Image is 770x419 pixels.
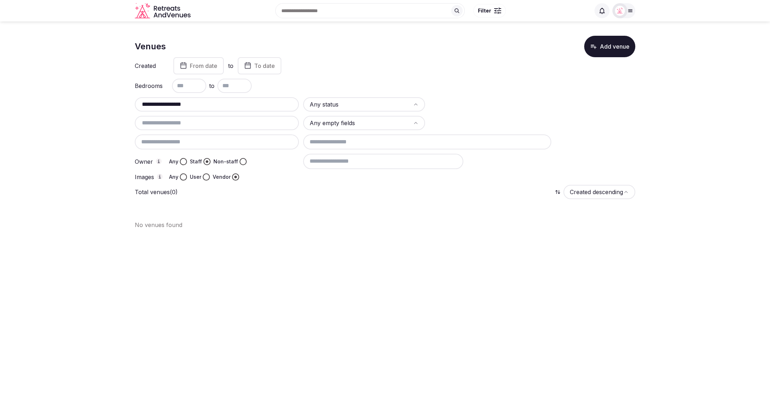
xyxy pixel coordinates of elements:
p: Total venues (0) [135,188,178,196]
p: No venues found [135,221,635,229]
img: miaceralde [615,6,625,16]
label: to [228,62,233,70]
span: From date [190,62,217,69]
label: Created [135,63,163,69]
button: Images [157,174,163,179]
svg: Retreats and Venues company logo [135,3,192,19]
button: To date [238,57,281,74]
label: User [190,173,201,181]
span: To date [254,62,275,69]
button: Add venue [584,36,635,57]
button: From date [173,57,224,74]
button: Owner [156,158,162,164]
label: Images [135,174,163,180]
span: Filter [478,7,491,14]
h1: Venues [135,40,166,53]
label: Staff [190,158,202,165]
label: Vendor [213,173,231,181]
label: Any [169,158,178,165]
label: Any [169,173,178,181]
span: to [209,82,214,90]
label: Bedrooms [135,83,163,89]
label: Non-staff [213,158,238,165]
button: Filter [473,4,506,18]
a: Visit the homepage [135,3,192,19]
label: Owner [135,158,163,165]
